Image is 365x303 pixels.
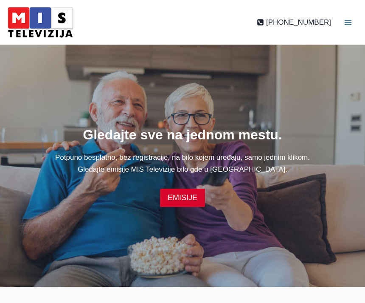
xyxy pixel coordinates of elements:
[160,189,205,207] a: EMISIJE
[266,17,331,28] span: [PHONE_NUMBER]
[257,17,331,28] a: [PHONE_NUMBER]
[10,125,355,145] h1: Gledajte sve na jednom mestu.
[4,4,76,40] img: MIS Television
[335,10,361,35] button: Open menu
[10,152,355,175] p: Potpuno besplatno, bez registracije, na bilo kojem uređaju, samo jednim klikom. Gledajte emisije ...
